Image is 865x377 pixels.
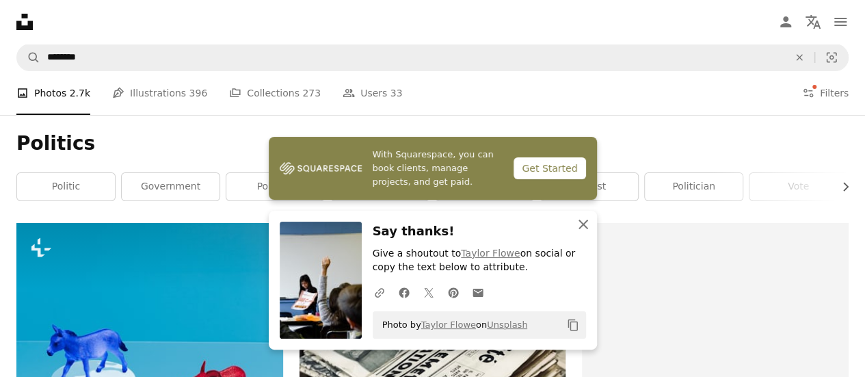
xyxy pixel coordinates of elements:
[416,278,441,306] a: Share on Twitter
[269,137,597,200] a: With Squarespace, you can book clients, manage projects, and get paid.Get Started
[827,8,854,36] button: Menu
[16,44,849,71] form: Find visuals sitewide
[784,44,814,70] button: Clear
[561,313,585,337] button: Copy to clipboard
[833,173,849,200] button: scroll list to the right
[772,8,799,36] a: Log in / Sign up
[343,71,403,115] a: Users 33
[280,158,362,179] img: file-1747939142011-51e5cc87e3c9
[17,173,115,200] a: politic
[390,86,403,101] span: 33
[189,86,208,101] span: 396
[392,278,416,306] a: Share on Facebook
[16,14,33,30] a: Home — Unsplash
[802,71,849,115] button: Filters
[815,44,848,70] button: Visual search
[487,320,527,330] a: Unsplash
[16,131,849,156] h1: Politics
[229,71,321,115] a: Collections 273
[302,86,321,101] span: 273
[749,173,847,200] a: vote
[226,173,324,200] a: political
[421,320,476,330] a: Taylor Flowe
[799,8,827,36] button: Language
[373,222,586,242] h3: Say thanks!
[373,148,503,189] span: With Squarespace, you can book clients, manage projects, and get paid.
[441,278,466,306] a: Share on Pinterest
[466,278,490,306] a: Share over email
[17,44,40,70] button: Search Unsplash
[122,173,219,200] a: government
[461,248,520,259] a: Taylor Flowe
[645,173,743,200] a: politician
[375,314,528,336] span: Photo by on
[514,157,585,179] div: Get Started
[112,71,207,115] a: Illustrations 396
[373,247,586,274] p: Give a shoutout to on social or copy the text below to attribute.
